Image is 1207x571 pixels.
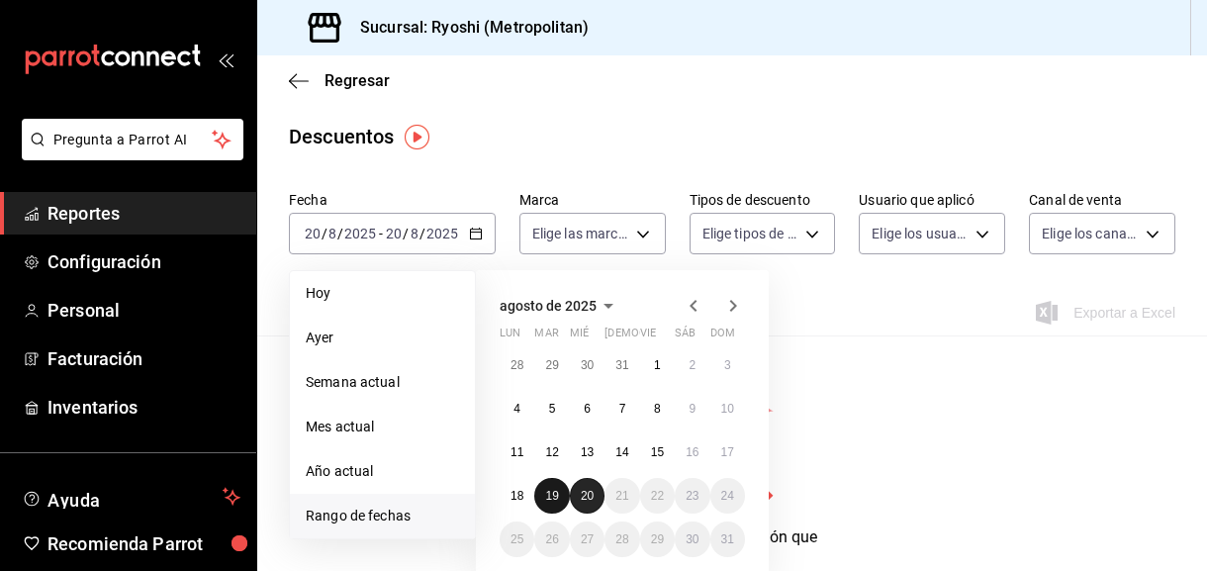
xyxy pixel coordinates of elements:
[675,347,709,383] button: 2 de agosto de 2025
[289,122,394,151] div: Descuentos
[689,358,696,372] abbr: 2 de agosto de 2025
[14,143,243,164] a: Pregunta a Parrot AI
[584,402,591,416] abbr: 6 de agosto de 2025
[710,347,745,383] button: 3 de agosto de 2025
[47,248,240,275] span: Configuración
[327,226,337,241] input: --
[289,193,496,207] label: Fecha
[405,125,429,149] img: Tooltip marker
[500,478,534,514] button: 18 de agosto de 2025
[570,434,604,470] button: 13 de agosto de 2025
[306,283,459,304] span: Hoy
[570,347,604,383] button: 30 de julio de 2025
[425,226,459,241] input: ----
[47,297,240,324] span: Personal
[654,402,661,416] abbr: 8 de agosto de 2025
[686,532,698,546] abbr: 30 de agosto de 2025
[581,358,594,372] abbr: 30 de julio de 2025
[306,372,459,393] span: Semana actual
[581,532,594,546] abbr: 27 de agosto de 2025
[47,200,240,227] span: Reportes
[1029,193,1175,207] label: Canal de venta
[615,445,628,459] abbr: 14 de agosto de 2025
[500,391,534,427] button: 4 de agosto de 2025
[640,434,675,470] button: 15 de agosto de 2025
[604,434,639,470] button: 14 de agosto de 2025
[721,532,734,546] abbr: 31 de agosto de 2025
[615,358,628,372] abbr: 31 de julio de 2025
[686,445,698,459] abbr: 16 de agosto de 2025
[306,506,459,526] span: Rango de fechas
[615,532,628,546] abbr: 28 de agosto de 2025
[500,434,534,470] button: 11 de agosto de 2025
[47,394,240,421] span: Inventarios
[640,327,656,347] abbr: viernes
[570,327,589,347] abbr: miércoles
[534,327,558,347] abbr: martes
[581,445,594,459] abbr: 13 de agosto de 2025
[513,402,520,416] abbr: 4 de agosto de 2025
[615,489,628,503] abbr: 21 de agosto de 2025
[545,445,558,459] abbr: 12 de agosto de 2025
[675,478,709,514] button: 23 de agosto de 2025
[640,478,675,514] button: 22 de agosto de 2025
[710,478,745,514] button: 24 de agosto de 2025
[519,193,666,207] label: Marca
[721,489,734,503] abbr: 24 de agosto de 2025
[344,16,589,40] h3: Sucursal: Ryoshi (Metropolitan)
[379,226,383,241] span: -
[500,347,534,383] button: 28 de julio de 2025
[545,358,558,372] abbr: 29 de julio de 2025
[721,445,734,459] abbr: 17 de agosto de 2025
[532,224,629,243] span: Elige las marcas
[511,358,523,372] abbr: 28 de julio de 2025
[675,522,709,557] button: 30 de agosto de 2025
[549,402,556,416] abbr: 5 de agosto de 2025
[651,489,664,503] abbr: 22 de agosto de 2025
[306,461,459,482] span: Año actual
[724,358,731,372] abbr: 3 de agosto de 2025
[710,327,735,347] abbr: domingo
[511,532,523,546] abbr: 25 de agosto de 2025
[640,391,675,427] button: 8 de agosto de 2025
[604,347,639,383] button: 31 de julio de 2025
[534,478,569,514] button: 19 de agosto de 2025
[47,485,215,509] span: Ayuda
[640,522,675,557] button: 29 de agosto de 2025
[53,130,213,150] span: Pregunta a Parrot AI
[604,391,639,427] button: 7 de agosto de 2025
[534,391,569,427] button: 5 de agosto de 2025
[343,226,377,241] input: ----
[306,328,459,348] span: Ayer
[675,391,709,427] button: 9 de agosto de 2025
[686,489,698,503] abbr: 23 de agosto de 2025
[545,532,558,546] abbr: 26 de agosto de 2025
[289,71,390,90] button: Regresar
[403,226,409,241] span: /
[47,345,240,372] span: Facturación
[581,489,594,503] abbr: 20 de agosto de 2025
[710,434,745,470] button: 17 de agosto de 2025
[690,193,836,207] label: Tipos de descuento
[306,417,459,437] span: Mes actual
[654,358,661,372] abbr: 1 de agosto de 2025
[710,522,745,557] button: 31 de agosto de 2025
[419,226,425,241] span: /
[640,347,675,383] button: 1 de agosto de 2025
[604,522,639,557] button: 28 de agosto de 2025
[872,224,969,243] span: Elige los usuarios
[570,522,604,557] button: 27 de agosto de 2025
[325,71,390,90] span: Regresar
[22,119,243,160] button: Pregunta a Parrot AI
[500,298,597,314] span: agosto de 2025
[534,434,569,470] button: 12 de agosto de 2025
[721,402,734,416] abbr: 10 de agosto de 2025
[322,226,327,241] span: /
[385,226,403,241] input: --
[710,391,745,427] button: 10 de agosto de 2025
[1042,224,1139,243] span: Elige los canales de venta
[534,522,569,557] button: 26 de agosto de 2025
[689,402,696,416] abbr: 9 de agosto de 2025
[218,51,233,67] button: open_drawer_menu
[675,327,696,347] abbr: sábado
